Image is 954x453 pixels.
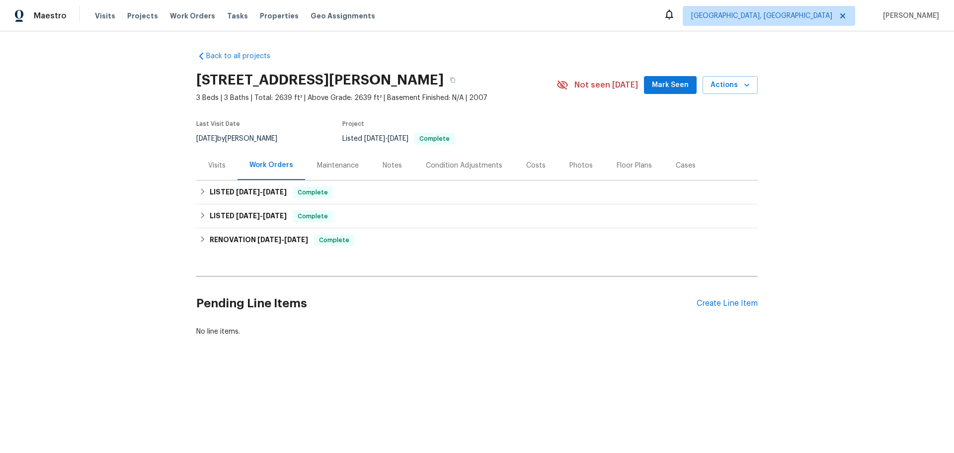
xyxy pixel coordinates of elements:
[236,188,287,195] span: -
[317,161,359,171] div: Maintenance
[388,135,408,142] span: [DATE]
[364,135,408,142] span: -
[260,11,299,21] span: Properties
[257,236,308,243] span: -
[196,181,758,204] div: LISTED [DATE]-[DATE]Complete
[342,121,364,127] span: Project
[697,299,758,308] div: Create Line Item
[644,76,697,94] button: Mark Seen
[315,235,353,245] span: Complete
[342,135,455,142] span: Listed
[196,280,697,327] h2: Pending Line Items
[284,236,308,243] span: [DATE]
[383,161,402,171] div: Notes
[196,121,240,127] span: Last Visit Date
[311,11,375,21] span: Geo Assignments
[574,80,638,90] span: Not seen [DATE]
[208,161,226,171] div: Visits
[196,135,217,142] span: [DATE]
[263,188,287,195] span: [DATE]
[236,212,260,219] span: [DATE]
[426,161,502,171] div: Condition Adjustments
[364,135,385,142] span: [DATE]
[711,79,750,91] span: Actions
[415,136,454,142] span: Complete
[257,236,281,243] span: [DATE]
[95,11,115,21] span: Visits
[196,93,556,103] span: 3 Beds | 3 Baths | Total: 2639 ft² | Above Grade: 2639 ft² | Basement Finished: N/A | 2007
[526,161,546,171] div: Costs
[617,161,652,171] div: Floor Plans
[210,234,308,246] h6: RENOVATION
[444,71,462,89] button: Copy Address
[196,75,444,85] h2: [STREET_ADDRESS][PERSON_NAME]
[196,133,289,145] div: by [PERSON_NAME]
[703,76,758,94] button: Actions
[170,11,215,21] span: Work Orders
[196,51,292,61] a: Back to all projects
[263,212,287,219] span: [DATE]
[227,12,248,19] span: Tasks
[652,79,689,91] span: Mark Seen
[127,11,158,21] span: Projects
[236,188,260,195] span: [DATE]
[236,212,287,219] span: -
[569,161,593,171] div: Photos
[196,228,758,252] div: RENOVATION [DATE]-[DATE]Complete
[34,11,67,21] span: Maestro
[676,161,696,171] div: Cases
[210,186,287,198] h6: LISTED
[879,11,939,21] span: [PERSON_NAME]
[196,327,758,337] div: No line items.
[294,187,332,197] span: Complete
[210,210,287,222] h6: LISTED
[196,204,758,228] div: LISTED [DATE]-[DATE]Complete
[249,160,293,170] div: Work Orders
[294,211,332,221] span: Complete
[691,11,832,21] span: [GEOGRAPHIC_DATA], [GEOGRAPHIC_DATA]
